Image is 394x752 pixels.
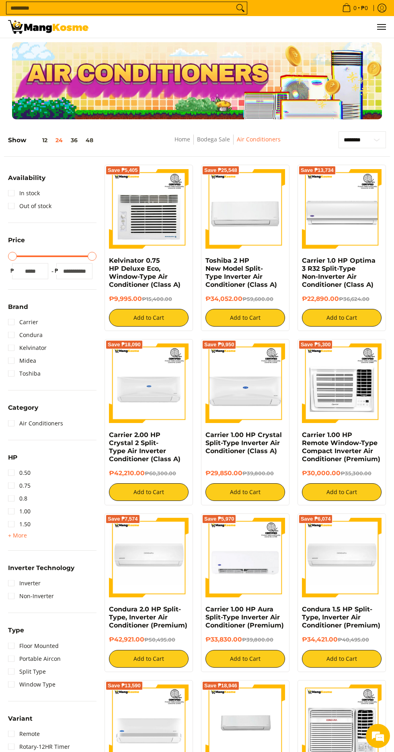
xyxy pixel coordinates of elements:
h6: ₱30,000.00 [302,469,382,477]
button: 36 [67,137,82,143]
a: Carrier 1.00 HP Crystal Split-Type Inverter Air Conditioner (Class A) [205,431,282,455]
span: Availability [8,175,45,181]
span: ₱ [52,267,60,275]
span: ₱0 [360,5,369,11]
span: Save ₱13,734 [301,168,334,173]
a: 0.8 [8,492,27,505]
span: Variant [8,715,33,721]
a: Kelvinator 0.75 HP Deluxe Eco, Window-Type Air Conditioner (Class A) [109,257,181,288]
span: Save ₱18,946 [204,683,237,688]
span: Save ₱13,590 [108,683,141,688]
a: Carrier 1.0 HP Optima 3 R32 Split-Type Non-Inverter Air Conditioner (Class A) [302,257,376,288]
del: ₱50,495.00 [144,637,175,643]
span: Save ₱18,090 [108,342,141,347]
a: Midea [8,354,36,367]
a: Condura 2.0 HP Split-Type, Inverter Air Conditioner (Premium) [109,605,187,629]
button: Add to Cart [109,483,189,501]
a: Inverter [8,577,41,590]
a: In stock [8,187,40,200]
a: Toshiba 2 HP New Model Split-Type Inverter Air Conditioner (Class A) [205,257,277,288]
summary: Open [8,627,24,639]
span: ₱ [8,267,16,275]
button: Add to Cart [302,483,382,501]
img: condura-split-type-inverter-air-conditioner-class-b-full-view-mang-kosme [109,518,189,597]
span: Category [8,405,38,411]
a: Toshiba [8,367,41,380]
del: ₱60,300.00 [145,470,176,476]
a: Carrier 2.00 HP Crystal 2 Split-Type Air Inverter Conditioner (Class A) [109,431,181,463]
del: ₱35,300.00 [341,470,371,476]
img: Carrier 2.00 HP Crystal 2 Split-Type Air Inverter Conditioner (Class A) [109,343,189,423]
span: HP [8,454,17,460]
a: Home [174,135,190,143]
summary: Open [8,715,33,727]
summary: Open [8,237,25,249]
span: Save ₱25,548 [204,168,237,173]
span: • [340,4,370,12]
button: Add to Cart [205,309,285,327]
a: Carrier 1.00 HP Aura Split-Type Inverter Air Conditioner (Premium) [205,605,284,629]
img: Carrier 1.00 HP Remote Window-Type Compact Inverter Air Conditioner (Premium) [302,343,382,423]
img: Carrier 1.00 HP Aura Split-Type Inverter Air Conditioner (Premium) [205,518,285,597]
a: Split Type [8,665,46,678]
button: Add to Cart [205,650,285,668]
a: Air Conditioners [8,417,63,430]
span: Save ₱6,074 [301,517,331,521]
h6: ₱42,921.00 [109,636,189,644]
a: 0.75 [8,479,31,492]
img: Toshiba 2 HP New Model Split-Type Inverter Air Conditioner (Class A) [205,169,285,249]
a: Out of stock [8,200,51,213]
h6: ₱33,830.00 [205,636,285,644]
nav: Main Menu [96,16,386,38]
a: 0.50 [8,466,31,479]
del: ₱40,495.00 [338,637,369,643]
button: Add to Cart [205,483,285,501]
span: 0 [352,5,358,11]
img: Kelvinator 0.75 HP Deluxe Eco, Window-Type Air Conditioner (Class A) [109,169,189,249]
summary: Open [8,175,45,187]
summary: Open [8,454,17,466]
a: Carrier 1.00 HP Remote Window-Type Compact Inverter Air Conditioner (Premium) [302,431,380,463]
a: 1.00 [8,505,31,518]
span: Type [8,627,24,633]
span: Price [8,237,25,243]
a: Floor Mounted [8,640,59,652]
h6: ₱9,995.00 [109,295,189,303]
img: Carrier 1.00 HP Crystal Split-Type Inverter Air Conditioner (Class A) [205,343,285,423]
span: Save ₱9,950 [204,342,234,347]
a: 1.50 [8,518,31,531]
img: condura-split-type-inverter-air-conditioner-class-b-full-view-mang-kosme [302,518,382,597]
del: ₱39,800.00 [242,470,274,476]
span: Brand [8,304,28,310]
img: Bodega Sale Aircon l Mang Kosme: Home Appliances Warehouse Sale [8,20,88,34]
a: Kelvinator [8,341,47,354]
span: Save ₱5,970 [204,517,234,521]
button: Add to Cart [302,650,382,668]
h6: ₱34,421.00 [302,636,382,644]
a: Non-Inverter [8,590,54,603]
h5: Show [8,136,97,144]
span: Save ₱5,300 [301,342,331,347]
a: Remote [8,727,40,740]
h6: ₱42,210.00 [109,469,189,477]
button: Menu [376,16,386,38]
nav: Breadcrumbs [138,135,317,153]
button: 48 [82,137,97,143]
del: ₱39,800.00 [242,637,273,643]
button: 12 [26,137,51,143]
a: Window Type [8,678,55,691]
h6: ₱34,052.00 [205,295,285,303]
summary: Open [8,531,27,540]
h6: ₱29,850.00 [205,469,285,477]
button: 24 [51,137,67,143]
img: Carrier 1.0 HP Optima 3 R32 Split-Type Non-Inverter Air Conditioner (Class A) [302,169,382,249]
summary: Open [8,565,74,577]
del: ₱59,600.00 [242,296,273,302]
button: Search [234,2,247,14]
a: Bodega Sale [197,135,230,143]
h6: ₱22,890.00 [302,295,382,303]
a: Portable Aircon [8,652,61,665]
summary: Open [8,405,38,417]
button: Add to Cart [109,309,189,327]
